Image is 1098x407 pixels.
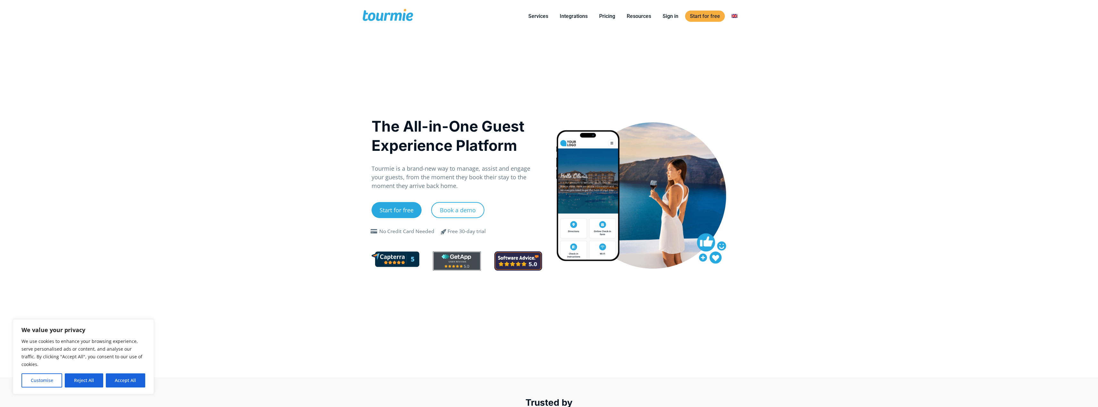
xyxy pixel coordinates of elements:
[436,228,451,235] span: 
[685,11,725,22] a: Start for free
[21,326,145,334] p: We value your privacy
[21,373,62,387] button: Customise
[372,164,542,190] p: Tourmie is a brand-new way to manage, assist and engage your guests, from the moment they book th...
[448,228,486,235] div: Free 30-day trial
[369,229,379,234] span: 
[379,228,434,235] div: No Credit Card Needed
[431,202,484,218] a: Book a demo
[106,373,145,387] button: Accept All
[594,12,620,20] a: Pricing
[21,338,145,368] p: We use cookies to enhance your browsing experience, serve personalised ads or content, and analys...
[372,117,542,155] h1: The All-in-One Guest Experience Platform
[65,373,103,387] button: Reject All
[658,12,683,20] a: Sign in
[524,12,553,20] a: Services
[372,202,422,218] a: Start for free
[622,12,656,20] a: Resources
[555,12,592,20] a: Integrations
